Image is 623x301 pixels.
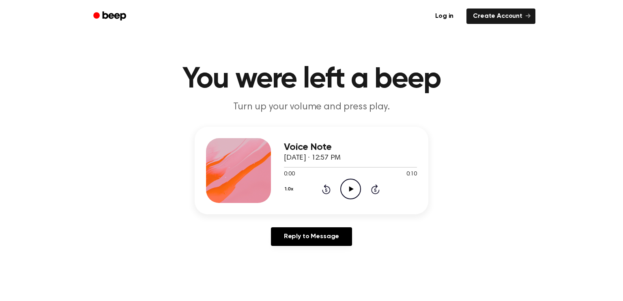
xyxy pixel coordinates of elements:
a: Create Account [466,9,535,24]
h3: Voice Note [284,142,417,153]
span: 0:00 [284,170,294,179]
button: 1.0x [284,182,296,196]
h1: You were left a beep [104,65,519,94]
a: Reply to Message [271,227,352,246]
a: Log in [427,7,462,26]
span: 0:10 [406,170,417,179]
a: Beep [88,9,133,24]
p: Turn up your volume and press play. [156,100,467,114]
span: [DATE] · 12:57 PM [284,154,341,162]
